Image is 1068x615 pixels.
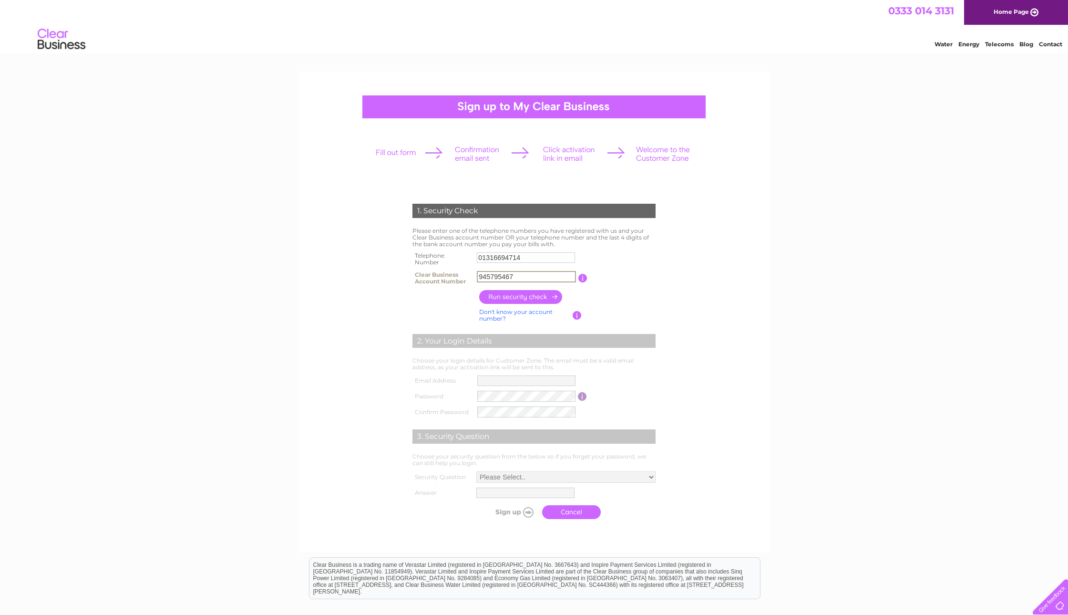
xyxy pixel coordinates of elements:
[542,505,601,519] a: Cancel
[578,274,587,282] input: Information
[412,334,656,348] div: 2. Your Login Details
[412,204,656,218] div: 1. Security Check
[412,429,656,444] div: 3. Security Question
[410,250,474,269] th: Telephone Number
[410,388,475,404] th: Password
[410,225,658,250] td: Please enter one of the telephone numbers you have registered with us and your Clear Business acc...
[1039,41,1062,48] a: Contact
[410,269,474,288] th: Clear Business Account Number
[1019,41,1033,48] a: Blog
[479,308,553,322] a: Don't know your account number?
[958,41,979,48] a: Energy
[573,311,582,320] input: Information
[37,25,86,54] img: logo.png
[410,355,658,373] td: Choose your login details for Customer Zone. The email must be a valid email address, as your act...
[479,505,537,519] input: Submit
[888,5,954,17] a: 0333 014 3131
[410,404,475,420] th: Confirm Password
[410,451,658,469] td: Choose your security question from the below so if you forget your password, we can still help yo...
[985,41,1014,48] a: Telecoms
[578,392,587,401] input: Information
[934,41,953,48] a: Water
[410,485,474,500] th: Answer
[309,5,760,46] div: Clear Business is a trading name of Verastar Limited (registered in [GEOGRAPHIC_DATA] No. 3667643...
[410,469,474,485] th: Security Question
[410,373,475,388] th: Email Address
